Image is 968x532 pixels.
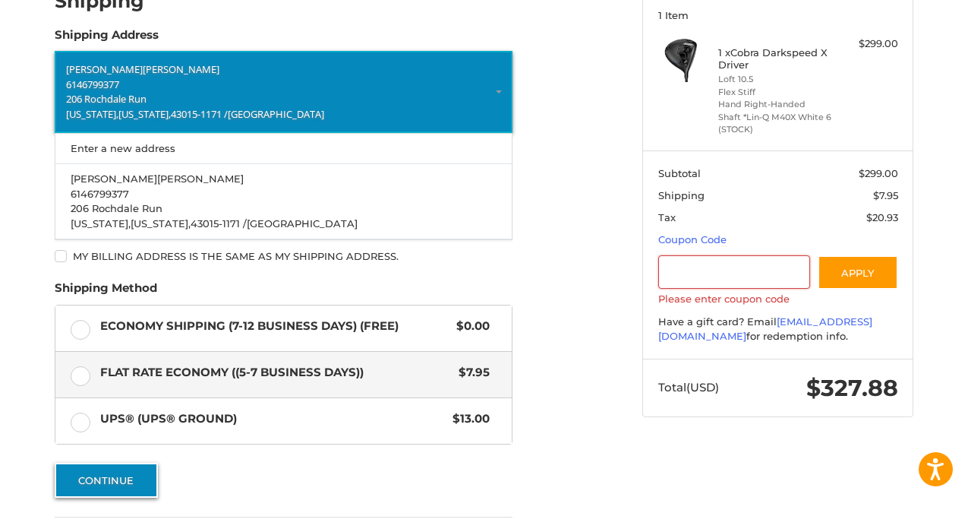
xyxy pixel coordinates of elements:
span: 206 Rochdale Run [66,92,147,106]
span: $20.93 [866,211,898,223]
div: Have a gift card? Email for redemption info. [658,315,898,344]
input: Gift Certificate or Coupon Code [658,255,811,290]
span: 206 Rochdale Run [71,202,162,214]
span: $0.00 [449,318,490,335]
span: Tax [658,211,676,223]
span: [PERSON_NAME] [66,62,143,76]
span: $7.95 [451,364,490,382]
span: $327.88 [806,374,898,402]
span: Shipping [658,189,705,201]
a: Coupon Code [658,233,727,245]
span: $299.00 [859,167,898,179]
span: UPS® (UPS® Ground) [100,410,446,428]
span: Economy Shipping (7-12 Business Days) (Free) [100,318,449,335]
span: [US_STATE], [118,107,171,121]
span: 6146799377 [71,188,129,200]
span: Flat Rate Economy ((5-7 Business Days)) [100,364,452,382]
span: [GEOGRAPHIC_DATA] [247,217,358,230]
legend: Shipping Address [55,27,159,51]
button: Continue [55,463,158,498]
span: 43015-1171 / [191,217,247,230]
span: 6146799377 [66,78,119,91]
label: Please enter coupon code [658,293,898,305]
span: [PERSON_NAME] [157,173,244,185]
span: 43015-1171 / [171,107,228,121]
li: Loft 10.5 [718,73,834,86]
span: [PERSON_NAME] [71,173,157,185]
li: Hand Right-Handed [718,98,834,111]
h3: 1 Item [658,9,898,21]
legend: Shipping Method [55,280,157,304]
h4: 1 x Cobra Darkspeed X Driver [718,46,834,71]
span: [GEOGRAPHIC_DATA] [228,107,324,121]
a: Enter a new address [63,134,505,163]
div: $299.00 [838,36,898,52]
a: [PERSON_NAME][PERSON_NAME]6146799377206 Rochdale Run[US_STATE],[US_STATE],43015-1171 /[GEOGRAPHIC... [63,164,505,239]
span: $13.00 [445,410,490,428]
label: My billing address is the same as my shipping address. [55,250,512,262]
li: Flex Stiff [718,86,834,99]
span: Subtotal [658,167,701,179]
button: Apply [818,255,898,290]
a: Enter or select a different address [55,51,512,133]
span: Total (USD) [658,380,719,394]
span: [US_STATE], [71,217,131,230]
span: $7.95 [873,189,898,201]
span: [PERSON_NAME] [143,62,219,76]
span: [US_STATE], [66,107,118,121]
li: Shaft *Lin-Q M40X White 6 (STOCK) [718,111,834,136]
span: [US_STATE], [131,217,191,230]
